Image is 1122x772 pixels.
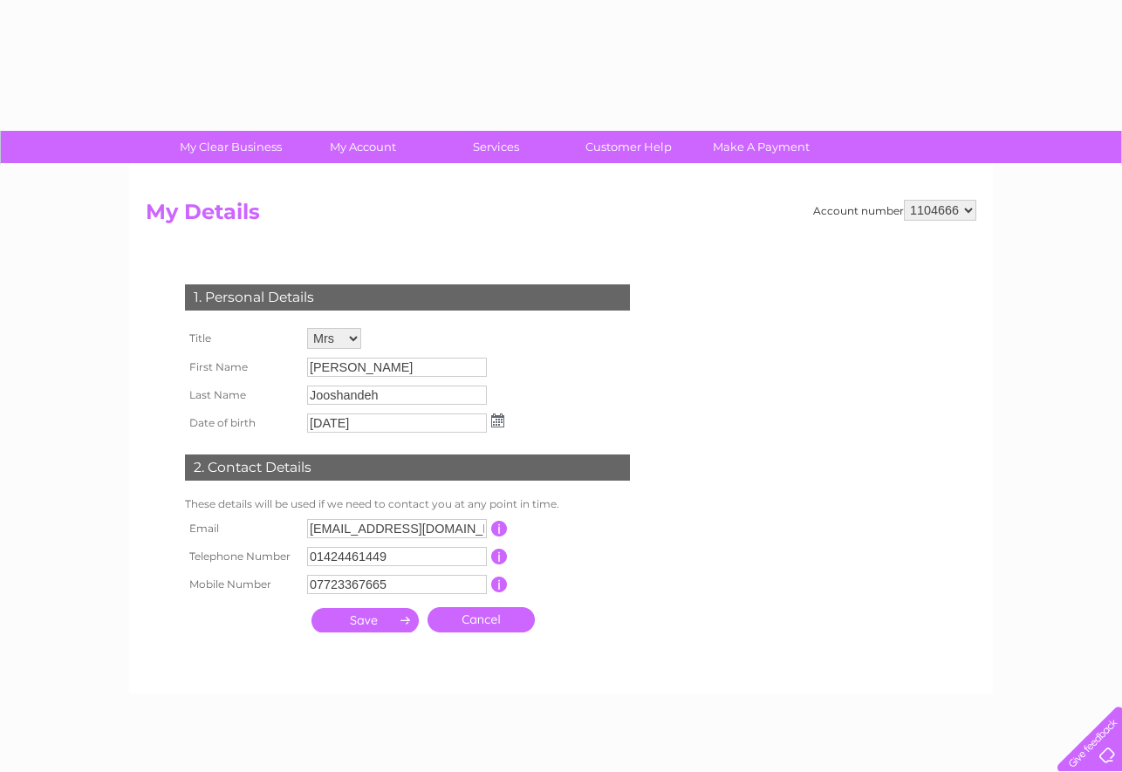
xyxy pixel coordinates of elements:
[181,543,303,570] th: Telephone Number
[181,353,303,381] th: First Name
[159,131,303,163] a: My Clear Business
[291,131,435,163] a: My Account
[181,409,303,437] th: Date of birth
[181,515,303,543] th: Email
[181,381,303,409] th: Last Name
[181,324,303,353] th: Title
[424,131,568,163] a: Services
[311,608,419,632] input: Submit
[491,413,504,427] img: ...
[689,131,833,163] a: Make A Payment
[491,521,508,536] input: Information
[428,607,535,632] a: Cancel
[181,570,303,598] th: Mobile Number
[491,577,508,592] input: Information
[557,131,701,163] a: Customer Help
[181,494,634,515] td: These details will be used if we need to contact you at any point in time.
[146,200,976,233] h2: My Details
[491,549,508,564] input: Information
[813,200,976,221] div: Account number
[185,454,630,481] div: 2. Contact Details
[185,284,630,311] div: 1. Personal Details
